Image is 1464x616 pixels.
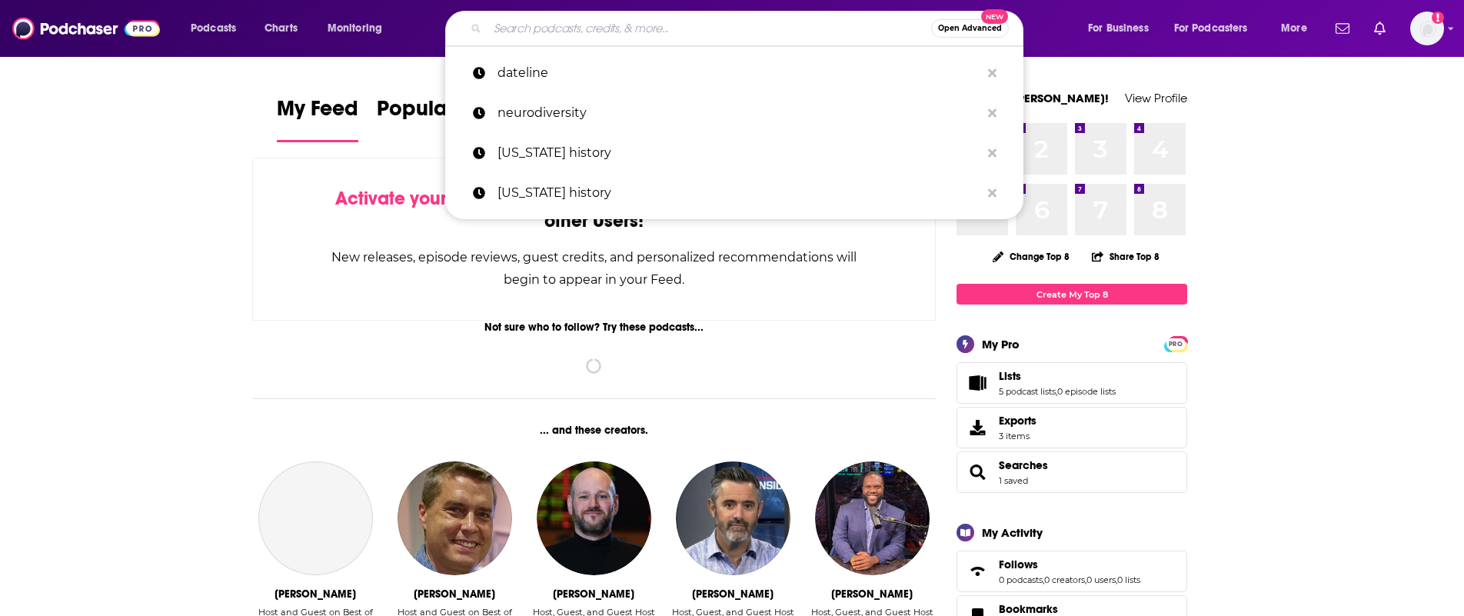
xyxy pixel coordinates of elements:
[1056,386,1057,397] span: ,
[1125,91,1187,105] a: View Profile
[999,458,1048,472] a: Searches
[999,414,1036,428] span: Exports
[999,558,1140,571] a: Follows
[277,95,358,131] span: My Feed
[1117,574,1140,585] a: 0 lists
[180,16,256,41] button: open menu
[962,561,993,582] a: Follows
[497,173,980,213] p: new york history
[1086,574,1116,585] a: 0 users
[330,246,858,291] div: New releases, episode reviews, guest credits, and personalized recommendations will begin to appe...
[191,18,236,39] span: Podcasts
[497,133,980,173] p: new york history
[999,558,1038,571] span: Follows
[957,362,1187,404] span: Lists
[1410,12,1444,45] span: Logged in as juliahaav
[957,407,1187,448] a: Exports
[398,461,511,575] img: David Haugh
[999,602,1089,616] a: Bookmarks
[1329,15,1356,42] a: Show notifications dropdown
[330,188,858,232] div: by following Podcasts, Creators, Lists, and other Users!
[1166,338,1185,349] a: PRO
[999,602,1058,616] span: Bookmarks
[377,95,507,131] span: Popular Feed
[962,372,993,394] a: Lists
[676,461,790,575] img: Dave Ross
[831,588,913,601] div: Femi Abebefe
[1270,16,1326,41] button: open menu
[983,247,1079,266] button: Change Top 8
[1085,574,1086,585] span: ,
[1410,12,1444,45] img: User Profile
[999,386,1056,397] a: 5 podcast lists
[999,369,1021,383] span: Lists
[1057,386,1116,397] a: 0 episode lists
[1077,16,1168,41] button: open menu
[1368,15,1392,42] a: Show notifications dropdown
[265,18,298,39] span: Charts
[445,93,1023,133] a: neurodiversity
[1164,16,1270,41] button: open menu
[255,16,307,41] a: Charts
[445,173,1023,213] a: [US_STATE] history
[981,9,1009,24] span: New
[1091,241,1160,271] button: Share Top 8
[1044,574,1085,585] a: 0 creators
[957,284,1187,305] a: Create My Top 8
[999,574,1043,585] a: 0 podcasts
[377,95,507,142] a: Popular Feed
[328,18,382,39] span: Monitoring
[274,588,356,601] div: Mike Mulligan
[317,16,402,41] button: open menu
[335,187,493,210] span: Activate your Feed
[692,588,774,601] div: Dave Ross
[957,551,1187,592] span: Follows
[999,369,1116,383] a: Lists
[12,14,160,43] img: Podchaser - Follow, Share and Rate Podcasts
[999,475,1028,486] a: 1 saved
[258,461,372,575] a: Mike Mulligan
[1166,338,1185,350] span: PRO
[1088,18,1149,39] span: For Business
[277,95,358,142] a: My Feed
[962,417,993,438] span: Exports
[553,588,634,601] div: Wes Reynolds
[1043,574,1044,585] span: ,
[938,25,1002,32] span: Open Advanced
[497,93,980,133] p: neurodiversity
[445,133,1023,173] a: [US_STATE] history
[252,424,936,437] div: ... and these creators.
[445,53,1023,93] a: dateline
[252,321,936,334] div: Not sure who to follow? Try these podcasts...
[1116,574,1117,585] span: ,
[1174,18,1248,39] span: For Podcasters
[999,431,1036,441] span: 3 items
[957,91,1109,105] a: Welcome [PERSON_NAME]!
[957,451,1187,493] span: Searches
[414,588,495,601] div: David Haugh
[460,11,1038,46] div: Search podcasts, credits, & more...
[931,19,1009,38] button: Open AdvancedNew
[487,16,931,41] input: Search podcasts, credits, & more...
[962,461,993,483] a: Searches
[497,53,980,93] p: dateline
[982,525,1043,540] div: My Activity
[1410,12,1444,45] button: Show profile menu
[982,337,1020,351] div: My Pro
[537,461,650,575] img: Wes Reynolds
[1432,12,1444,24] svg: Add a profile image
[815,461,929,575] img: Femi Abebefe
[1281,18,1307,39] span: More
